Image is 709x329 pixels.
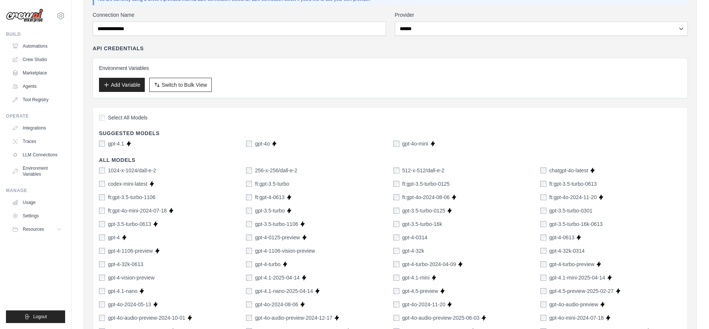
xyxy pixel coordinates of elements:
input: gpt-3.5-turbo-0613 [99,221,105,227]
input: 256-x-256/dall-e-2 [246,167,252,173]
label: gpt-4-vision-preview [108,274,154,281]
a: Agents [9,80,65,92]
label: gpt-4o-mini [402,140,428,147]
input: ft:gpt-3.5-turbo [246,181,252,187]
input: ft:gpt-4o-mini-2024-07-18 [99,208,105,214]
input: gpt-4-turbo-2024-04-09 [393,261,399,267]
label: gpt-4o-audio-preview-2024-12-17 [255,314,332,322]
input: gpt-4 [99,234,105,240]
label: gpt-4o [255,140,270,147]
button: Switch to Bulk View [149,78,212,92]
a: Marketplace [9,67,65,79]
span: Select All Models [108,114,148,121]
input: 512-x-512/dall-e-2 [393,167,399,173]
label: gpt-4-turbo-2024-04-09 [402,261,456,268]
h4: API Credentials [93,45,144,52]
input: gpt-4-turbo-preview [540,261,546,267]
input: gpt-4-1106-preview [99,248,105,254]
input: gpt-3.5-turbo-1106 [246,221,252,227]
input: gpt-4-32k [393,248,399,254]
input: ft:gpt-4o-2024-08-06 [393,194,399,200]
label: gpt-3.5-turbo-16k [402,220,442,228]
input: gpt-4.5-preview [393,288,399,294]
label: gpt-4o-audio-preview [549,301,598,308]
label: gpt-4o-audio-preview-2024-10-01 [108,314,185,322]
label: gpt-4o-audio-preview-2025-06-03 [402,314,480,322]
input: ft:gpt-4o-2024-11-20 [540,194,546,200]
input: gpt-4o-audio-preview-2025-06-03 [393,315,399,321]
div: Operate [6,113,65,119]
label: 256-x-256/dall-e-2 [255,167,297,174]
span: Resources [23,226,44,232]
label: ft:gpt-4o-mini-2024-07-18 [108,207,167,214]
label: gpt-4-32k-0314 [549,247,585,255]
label: ft:gpt-3.5-turbo-0613 [549,180,597,188]
input: chatgpt-4o-latest [540,167,546,173]
input: gpt-4-1106-vision-preview [246,248,252,254]
input: gpt-4.5-preview-2025-02-27 [540,288,546,294]
label: gpt-3.5-turbo-0125 [402,207,445,214]
input: gpt-3.5-turbo [246,208,252,214]
input: ft:gpt-3.5-turbo-0613 [540,181,546,187]
input: Select All Models [99,115,105,121]
img: Logo [6,9,43,23]
iframe: Chat Widget [672,293,709,329]
input: gpt-4o-audio-preview [540,301,546,307]
label: gpt-3.5-turbo-1106 [255,220,298,228]
label: gpt-4o-2024-11-20 [402,301,445,308]
input: ft:gpt-3.5-turbo-0125 [393,181,399,187]
span: Logout [33,314,47,320]
label: gpt-4.1-nano-2025-04-14 [255,287,313,295]
input: gpt-4-vision-preview [99,275,105,281]
input: codex-mini-latest [99,181,105,187]
label: gpt-4.5-preview [402,287,438,295]
label: gpt-3.5-turbo [255,207,285,214]
label: gpt-4.1-mini-2025-04-14 [549,274,605,281]
label: 512-x-512/dall-e-2 [402,167,445,174]
label: gpt-4.5-preview-2025-02-27 [549,287,614,295]
input: gpt-4.1-nano-2025-04-14 [246,288,252,294]
a: Automations [9,40,65,52]
input: gpt-3.5-turbo-0301 [540,208,546,214]
label: gpt-4o-2024-08-06 [255,301,298,308]
label: ft:gpt-3.5-turbo-0125 [402,180,450,188]
input: gpt-4-0613 [540,234,546,240]
label: Connection Name [93,11,386,19]
input: gpt-4o-audio-preview-2024-10-01 [99,315,105,321]
input: gpt-3.5-turbo-16k [393,221,399,227]
input: gpt-4o-2024-05-13 [99,301,105,307]
label: gpt-3.5-turbo-0301 [549,207,593,214]
a: Settings [9,210,65,222]
button: Add Variable [99,78,145,92]
input: gpt-4o-2024-11-20 [393,301,399,307]
input: gpt-4-32k-0314 [540,248,546,254]
input: gpt-3.5-turbo-0125 [393,208,399,214]
button: Logout [6,310,65,323]
label: ft:gpt-3.5-turbo [255,180,289,188]
input: gpt-4-0125-preview [246,234,252,240]
label: gpt-4-1106-preview [108,247,153,255]
div: Build [6,31,65,37]
label: gpt-4-1106-vision-preview [255,247,315,255]
input: gpt-3.5-turbo-16k-0613 [540,221,546,227]
label: gpt-3.5-turbo-16k-0613 [549,220,603,228]
label: 1024-x-1024/dall-e-2 [108,167,156,174]
label: chatgpt-4o-latest [549,167,588,174]
input: ft:gpt-3.5-turbo-1106 [99,194,105,200]
h3: Environment Variables [99,64,681,72]
input: gpt-4-turbo [246,261,252,267]
label: gpt-4-0613 [549,234,575,241]
input: gpt-4.1-mini [393,275,399,281]
input: gpt-4.1 [99,141,105,147]
label: gpt-4-0125-preview [255,234,300,241]
a: Integrations [9,122,65,134]
input: 1024-x-1024/dall-e-2 [99,167,105,173]
label: codex-mini-latest [108,180,147,188]
label: gpt-4-turbo [255,261,280,268]
label: gpt-4.1-nano [108,287,137,295]
input: gpt-4.1-2025-04-14 [246,275,252,281]
a: Usage [9,197,65,208]
input: gpt-4.1-mini-2025-04-14 [540,275,546,281]
label: ft:gpt-4-0613 [255,194,284,201]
